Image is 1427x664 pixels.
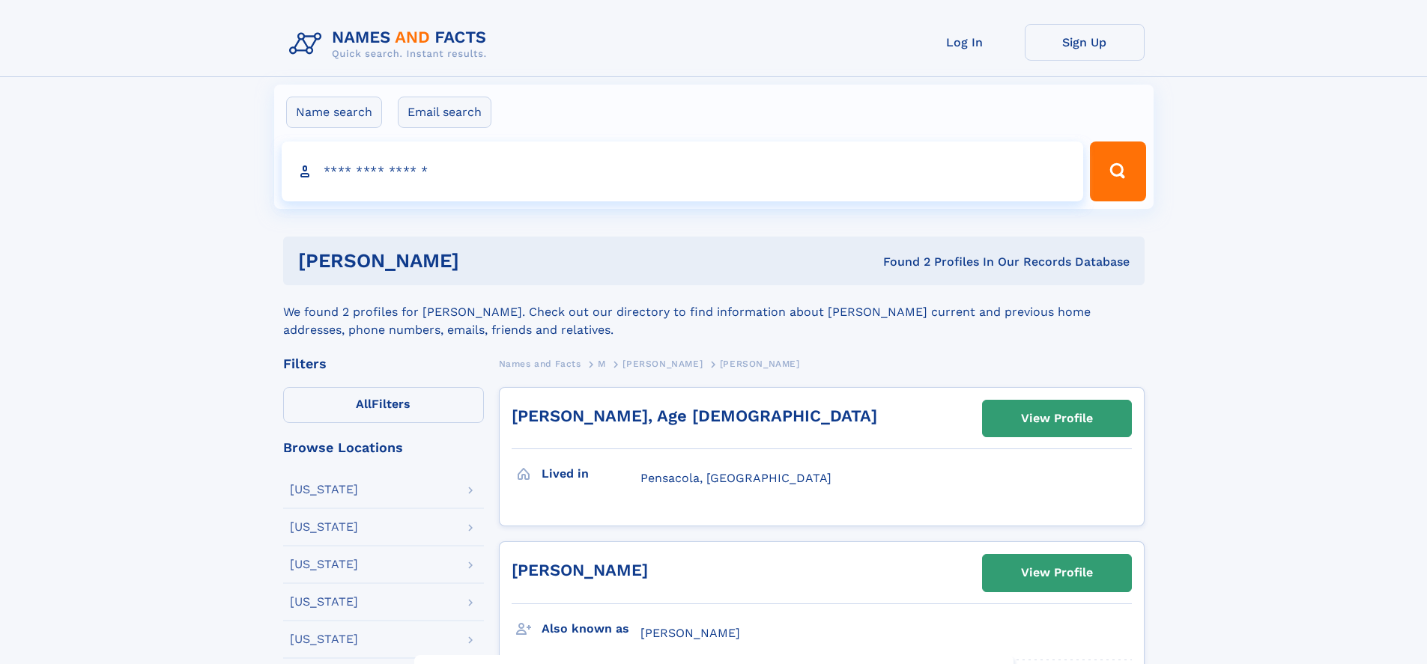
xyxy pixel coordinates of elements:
[542,616,640,642] h3: Also known as
[512,406,877,425] a: [PERSON_NAME], Age [DEMOGRAPHIC_DATA]
[622,359,703,369] span: [PERSON_NAME]
[290,596,358,608] div: [US_STATE]
[1021,401,1093,436] div: View Profile
[499,354,581,373] a: Names and Facts
[542,461,640,487] h3: Lived in
[1021,555,1093,590] div: View Profile
[290,521,358,533] div: [US_STATE]
[298,252,671,270] h1: [PERSON_NAME]
[598,359,606,369] span: M
[640,471,831,485] span: Pensacola, [GEOGRAPHIC_DATA]
[283,387,484,423] label: Filters
[671,254,1130,270] div: Found 2 Profiles In Our Records Database
[598,354,606,373] a: M
[905,24,1025,61] a: Log In
[283,285,1145,339] div: We found 2 profiles for [PERSON_NAME]. Check out our directory to find information about [PERSON_...
[983,555,1131,591] a: View Profile
[286,97,382,128] label: Name search
[290,633,358,645] div: [US_STATE]
[1025,24,1145,61] a: Sign Up
[282,141,1084,201] input: search input
[640,626,740,640] span: [PERSON_NAME]
[356,397,372,411] span: All
[983,400,1131,436] a: View Profile
[398,97,491,128] label: Email search
[283,441,484,454] div: Browse Locations
[283,24,499,64] img: Logo Names and Facts
[622,354,703,373] a: [PERSON_NAME]
[512,561,648,579] a: [PERSON_NAME]
[1090,141,1145,201] button: Search Button
[290,558,358,570] div: [US_STATE]
[720,359,800,369] span: [PERSON_NAME]
[290,484,358,496] div: [US_STATE]
[283,357,484,371] div: Filters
